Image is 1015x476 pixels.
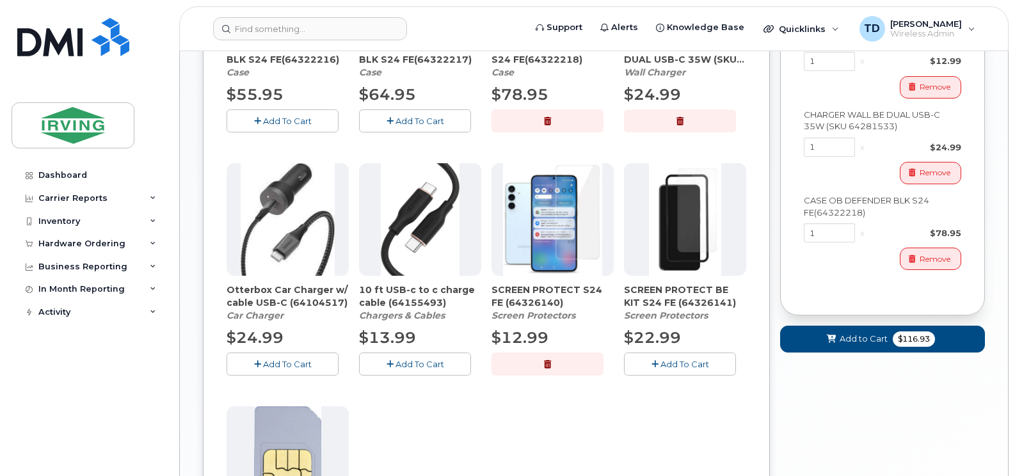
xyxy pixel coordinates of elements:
[359,328,416,347] span: $13.99
[755,16,848,42] div: Quicklinks
[624,353,736,375] button: Add To Cart
[804,109,961,132] div: CHARGER WALL BE DUAL USB-C 35W (SKU 64281533)
[492,328,548,347] span: $12.99
[624,40,746,79] div: CHARGER WALL BE DUAL USB-C 35W (SKU 64281533)
[624,85,681,104] span: $24.99
[359,67,381,78] em: Case
[227,109,339,132] button: Add To Cart
[890,29,962,39] span: Wireless Admin
[624,67,685,78] em: Wall Charger
[359,109,471,132] button: Add To Cart
[227,85,284,104] span: $55.95
[492,283,614,322] div: SCREEN PROTECT S24 FE (64326140)
[227,283,349,309] span: Otterbox Car Charger w/ cable USB-C (64104517)
[870,141,961,154] div: $24.99
[263,116,312,126] span: Add To Cart
[227,310,284,321] em: Car Charger
[227,40,349,66] span: CASE OB COMMUTER BLK S24 FE(64322216)
[920,167,950,178] span: Remove
[855,55,870,67] div: x
[624,283,746,309] span: SCREEN PROTECT BE KIT S24 FE (64326141)
[779,24,826,34] span: Quicklinks
[359,40,481,66] span: CASE OB SYMMETRY BLK S24 FE(64322217)
[359,283,481,309] span: 10 ft USB-c to c charge cable (64155493)
[492,40,614,66] span: CASE OB DEFENDER BLK S24 FE(64322218)
[890,19,962,29] span: [PERSON_NAME]
[227,353,339,375] button: Add To Cart
[647,15,753,40] a: Knowledge Base
[359,310,445,321] em: Chargers & Cables
[396,116,444,126] span: Add To Cart
[780,326,985,352] button: Add to Cart $116.93
[649,163,722,276] img: image003.png
[492,85,548,104] span: $78.95
[492,67,514,78] em: Case
[870,55,961,67] div: $12.99
[667,21,744,34] span: Knowledge Base
[900,248,961,270] button: Remove
[503,163,602,276] img: s24_fe_-_screen_protector.png
[920,81,950,93] span: Remove
[359,353,471,375] button: Add To Cart
[660,359,709,369] span: Add To Cart
[611,21,638,34] span: Alerts
[381,163,460,276] img: ACCUS210715h8yE8.jpg
[840,333,888,345] span: Add to Cart
[851,16,984,42] div: Tricia Downard
[359,85,416,104] span: $64.95
[492,283,614,309] span: SCREEN PROTECT S24 FE (64326140)
[227,67,249,78] em: Case
[864,21,880,36] span: TD
[804,194,961,218] div: CASE OB DEFENDER BLK S24 FE(64322218)
[920,253,950,265] span: Remove
[855,227,870,239] div: x
[359,283,481,322] div: 10 ft USB-c to c charge cable (64155493)
[396,359,444,369] span: Add To Cart
[900,76,961,99] button: Remove
[227,283,349,322] div: Otterbox Car Charger w/ cable USB-C (64104517)
[241,163,335,276] img: download.jpg
[227,328,284,347] span: $24.99
[624,40,746,66] span: CHARGER WALL BE DUAL USB-C 35W (SKU 64281533)
[227,40,349,79] div: CASE OB COMMUTER BLK S24 FE(64322216)
[591,15,647,40] a: Alerts
[359,40,481,79] div: CASE OB SYMMETRY BLK S24 FE(64322217)
[855,141,870,154] div: x
[527,15,591,40] a: Support
[624,283,746,322] div: SCREEN PROTECT BE KIT S24 FE (64326141)
[870,227,961,239] div: $78.95
[900,162,961,184] button: Remove
[624,328,681,347] span: $22.99
[893,331,935,347] span: $116.93
[213,17,407,40] input: Find something...
[492,40,614,79] div: CASE OB DEFENDER BLK S24 FE(64322218)
[492,310,575,321] em: Screen Protectors
[263,359,312,369] span: Add To Cart
[547,21,582,34] span: Support
[624,310,708,321] em: Screen Protectors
